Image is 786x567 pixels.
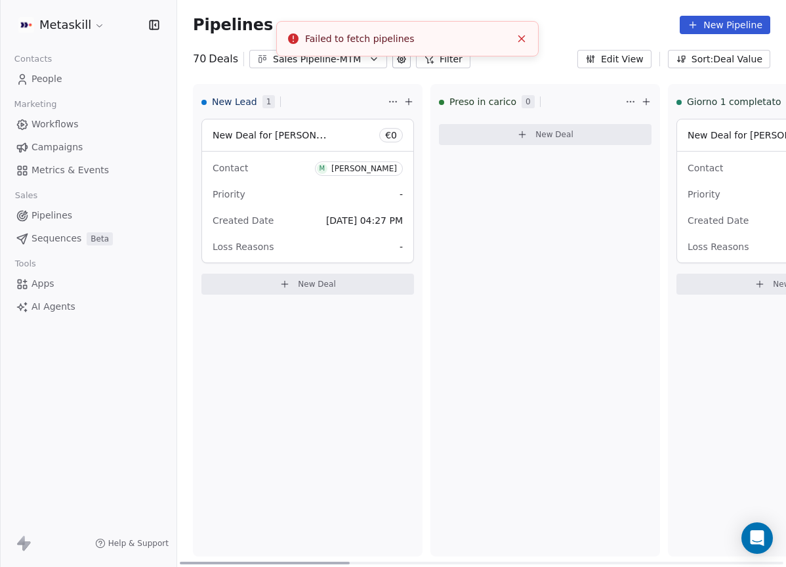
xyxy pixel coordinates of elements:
[201,119,414,263] div: New Deal for [PERSON_NAME]€0ContactM[PERSON_NAME]Priority-Created Date[DATE] 04:27 PMLoss Reasons-
[213,163,248,173] span: Contact
[577,50,652,68] button: Edit View
[688,189,720,199] span: Priority
[10,159,166,181] a: Metrics & Events
[9,254,41,274] span: Tools
[680,16,770,34] button: New Pipeline
[213,241,274,252] span: Loss Reasons
[298,279,336,289] span: New Deal
[688,163,723,173] span: Contact
[9,186,43,205] span: Sales
[522,95,535,108] span: 0
[10,114,166,135] a: Workflows
[535,129,573,140] span: New Deal
[10,205,166,226] a: Pipelines
[9,49,58,69] span: Contacts
[213,215,274,226] span: Created Date
[31,232,81,245] span: Sequences
[416,50,470,68] button: Filter
[193,51,238,67] div: 70
[213,129,351,141] span: New Deal for [PERSON_NAME]
[439,124,652,145] button: New Deal
[273,52,363,66] div: Sales Pipeline-MTM
[31,140,83,154] span: Campaigns
[305,32,510,46] div: Failed to fetch pipelines
[741,522,773,554] div: Open Intercom Messenger
[10,273,166,295] a: Apps
[39,16,91,33] span: Metaskill
[16,14,108,36] button: Metaskill
[31,72,62,86] span: People
[262,95,276,108] span: 1
[385,129,397,142] span: € 0
[400,188,403,201] span: -
[400,240,403,253] span: -
[31,117,79,131] span: Workflows
[10,68,166,90] a: People
[95,538,169,549] a: Help & Support
[108,538,169,549] span: Help & Support
[193,16,273,34] span: Pipelines
[320,163,325,174] div: M
[10,136,166,158] a: Campaigns
[668,50,770,68] button: Sort: Deal Value
[326,215,403,226] span: [DATE] 04:27 PM
[10,228,166,249] a: SequencesBeta
[201,85,385,119] div: New Lead1
[9,94,62,114] span: Marketing
[449,95,516,108] span: Preso in carico
[31,277,54,291] span: Apps
[687,95,781,108] span: Giorno 1 completato
[439,85,623,119] div: Preso in carico0
[31,209,72,222] span: Pipelines
[31,163,109,177] span: Metrics & Events
[31,300,75,314] span: AI Agents
[87,232,113,245] span: Beta
[213,189,245,199] span: Priority
[201,274,414,295] button: New Deal
[209,51,238,67] span: Deals
[212,95,257,108] span: New Lead
[331,164,397,173] div: [PERSON_NAME]
[688,215,749,226] span: Created Date
[10,296,166,318] a: AI Agents
[688,241,749,252] span: Loss Reasons
[513,30,530,47] button: Close toast
[18,17,34,33] img: AVATAR%20METASKILL%20-%20Colori%20Positivo.png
